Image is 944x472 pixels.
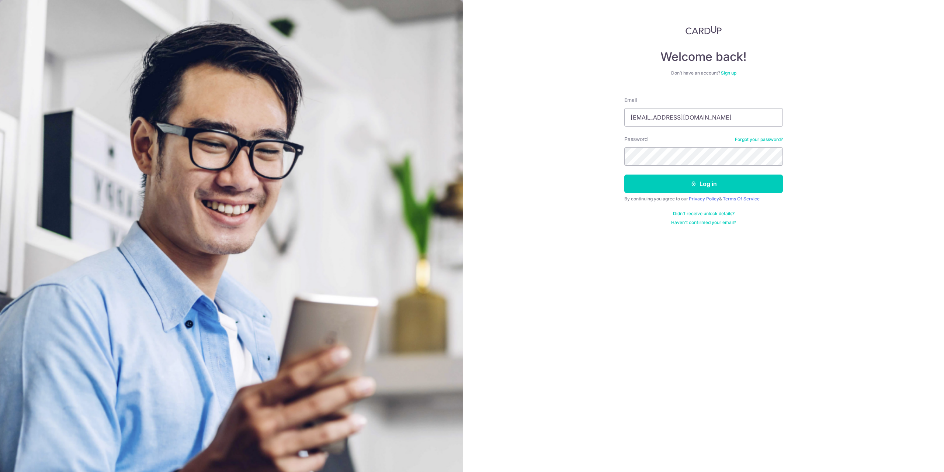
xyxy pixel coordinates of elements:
[723,196,760,201] a: Terms Of Service
[624,175,783,193] button: Log in
[689,196,719,201] a: Privacy Policy
[624,49,783,64] h4: Welcome back!
[624,108,783,127] input: Enter your Email
[624,70,783,76] div: Don’t have an account?
[624,196,783,202] div: By continuing you agree to our &
[624,135,648,143] label: Password
[686,26,722,35] img: CardUp Logo
[735,137,783,142] a: Forgot your password?
[624,96,637,104] label: Email
[673,211,735,217] a: Didn't receive unlock details?
[671,220,736,225] a: Haven't confirmed your email?
[721,70,736,76] a: Sign up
